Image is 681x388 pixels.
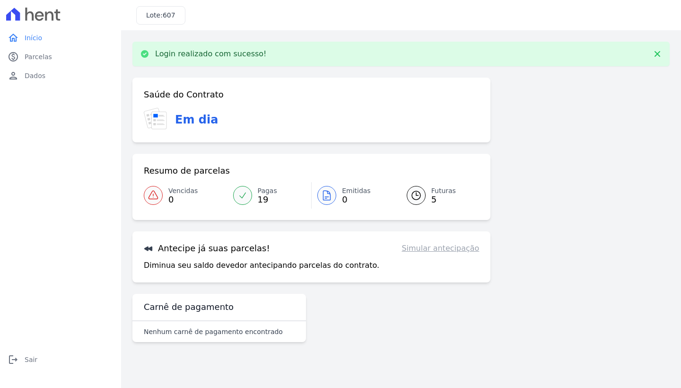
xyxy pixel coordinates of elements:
p: Nenhum carnê de pagamento encontrado [144,327,283,336]
span: Início [25,33,42,43]
a: Simular antecipação [402,243,479,254]
a: personDados [4,66,117,85]
h3: Carnê de pagamento [144,301,234,313]
i: logout [8,354,19,365]
span: Futuras [431,186,456,196]
span: Vencidas [168,186,198,196]
span: 607 [163,11,175,19]
span: Sair [25,355,37,364]
h3: Antecipe já suas parcelas! [144,243,270,254]
a: paidParcelas [4,47,117,66]
span: 0 [168,196,198,203]
h3: Em dia [175,111,218,128]
span: Dados [25,71,45,80]
p: Login realizado com sucesso! [155,49,267,59]
h3: Saúde do Contrato [144,89,224,100]
h3: Resumo de parcelas [144,165,230,176]
span: 19 [258,196,277,203]
h3: Lote: [146,10,175,20]
a: Vencidas 0 [144,182,227,209]
span: Parcelas [25,52,52,62]
a: Futuras 5 [395,182,480,209]
a: Pagas 19 [227,182,312,209]
a: logoutSair [4,350,117,369]
span: Pagas [258,186,277,196]
a: Emitidas 0 [312,182,395,209]
span: Emitidas [342,186,371,196]
a: homeInício [4,28,117,47]
span: 0 [342,196,371,203]
i: home [8,32,19,44]
i: paid [8,51,19,62]
span: 5 [431,196,456,203]
i: person [8,70,19,81]
p: Diminua seu saldo devedor antecipando parcelas do contrato. [144,260,379,271]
